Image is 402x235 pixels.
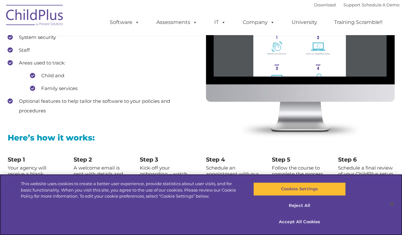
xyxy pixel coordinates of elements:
a: Schedule A Demo [362,2,399,7]
h4: Step 1 [8,156,64,163]
p: A welcome email is sent with details and login information for the online Implementation course [74,165,130,195]
a: IT [208,16,232,29]
a: University [285,16,324,29]
button: Close [385,197,399,211]
p: Schedule a final review of your ChildPlus setup with our e-learning specialist [338,165,395,189]
h4: Step 2 [74,156,130,163]
li: System security [8,33,196,42]
li: Areas used to track: [8,58,196,93]
p: Your agency will receive a blank ChildPlus database and an email is sent with access details [8,165,64,195]
div: This website uses cookies to create a better user experience, provide statistics about user visit... [21,181,241,200]
button: Reject All [253,199,346,212]
a: Training Scramble!! [328,16,389,29]
a: Support [343,2,360,7]
h3: Here’s how it works: [8,134,395,142]
h4: Step 5 [272,156,328,163]
a: Download [314,2,336,7]
img: ChildPlus by Procare Solutions [3,0,67,32]
a: Software [103,16,146,29]
p: Follow the course to complete the process [DATE] [272,165,328,183]
p: Schedule an appointment with our e-learning specialist after the required lessons are completed [206,165,262,195]
button: Cookies Settings [253,182,346,196]
li: Optional features to help tailor the software to your policies and procedures [8,96,196,116]
li: Staff [8,45,196,55]
a: Company [236,16,281,29]
h4: Step 6 [338,156,395,163]
h4: Step 4 [206,156,262,163]
li: Child and [30,71,196,80]
h4: Step 3 [140,156,196,163]
a: Assessments [150,16,204,29]
button: Accept All Cookies [253,215,346,229]
font: | [314,2,399,7]
p: Kick-off your onboarding – watch instructional videos and review the accompanying content [140,165,196,195]
li: Family services [30,84,196,93]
